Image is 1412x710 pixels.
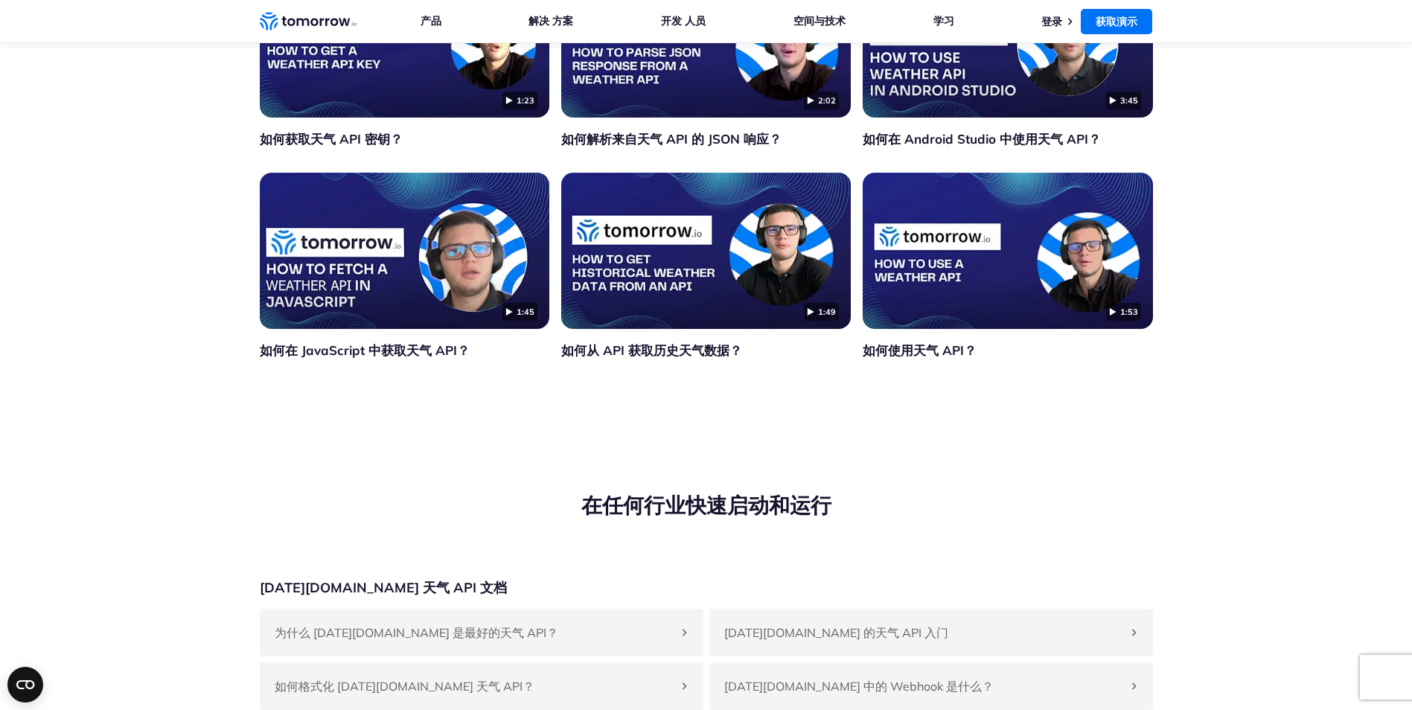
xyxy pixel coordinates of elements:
[724,624,1123,642] h4: [DATE][DOMAIN_NAME] 的天气 API 入门
[260,662,703,710] div: 如何格式化 [DATE][DOMAIN_NAME] 天气 API？
[517,95,534,106] font: 1:23
[1120,95,1138,106] font: 3:45
[709,609,1153,656] div: [DATE][DOMAIN_NAME] 的天气 API 入门
[421,14,441,28] a: 产品
[517,306,534,318] font: 1:45
[275,677,674,695] h4: 如何格式化 [DATE][DOMAIN_NAME] 天气 API？
[260,10,357,33] a: 首页链接
[561,130,851,148] p: 如何解析来自天气 API 的 JSON 响应？
[275,624,674,642] h4: 为什么 [DATE][DOMAIN_NAME] 是最好的天气 API？
[260,491,1153,519] h2: 在任何行业快速启动和运行
[260,173,549,329] img: 视频缩略图
[933,14,954,28] a: 学习
[1120,306,1138,318] font: 1:53
[260,342,549,359] p: 如何在 JavaScript 中获取天气 API？
[863,342,1152,359] p: 如何使用天气 API？
[528,14,573,28] a: 解决 方案
[863,173,1152,329] a: 点击观看推荐， 如何使用天气 API？
[1081,9,1152,34] a: 获取演示
[7,667,43,703] button: 打开 CMP 小组件
[260,609,703,656] div: 为什么 [DATE][DOMAIN_NAME] 是最好的天气 API？
[863,173,1152,329] img: 视频缩略图
[818,306,836,318] font: 1:49
[561,173,851,329] a: 点击观看推荐，如何从 API 获取历史天气数据？
[260,173,549,329] a: 点击观看推荐， 如何在 JavaScript 中获取天气 API？
[661,14,706,28] a: 开发 人员
[818,95,836,106] font: 2:02
[709,662,1153,710] div: [DATE][DOMAIN_NAME] 中的 Webhook 是什么？
[1041,15,1062,28] a: 登录
[793,14,846,28] a: 空间与技术
[260,130,549,148] p: 如何获取天气 API 密钥？
[561,173,851,329] img: 视频缩略图
[863,130,1152,148] p: 如何在 Android Studio 中使用天气 API？
[724,677,1123,695] h4: [DATE][DOMAIN_NAME] 中的 Webhook 是什么？
[260,579,507,597] h3: [DATE][DOMAIN_NAME] 天气 API 文档
[561,342,851,359] p: 如何从 API 获取历史天气数据？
